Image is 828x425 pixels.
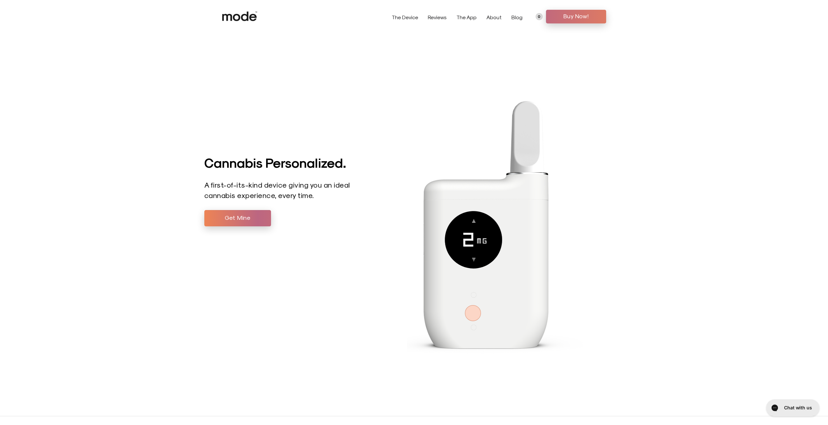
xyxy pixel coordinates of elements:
p: A first-of-its-kind device giving you an ideal cannabis experience, every time. [204,180,352,201]
a: About [486,14,502,20]
a: The App [456,14,477,20]
a: 0 [536,13,543,20]
a: Reviews [428,14,447,20]
a: Get Mine [204,210,271,226]
a: Blog [511,14,523,20]
a: The Device [392,14,418,20]
span: Get Mine [209,213,266,222]
iframe: Gorgias live chat messenger [763,397,821,418]
span: Buy Now! [551,11,601,21]
a: Buy Now! [546,10,606,23]
h1: Cannabis Personalized. [204,154,407,170]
